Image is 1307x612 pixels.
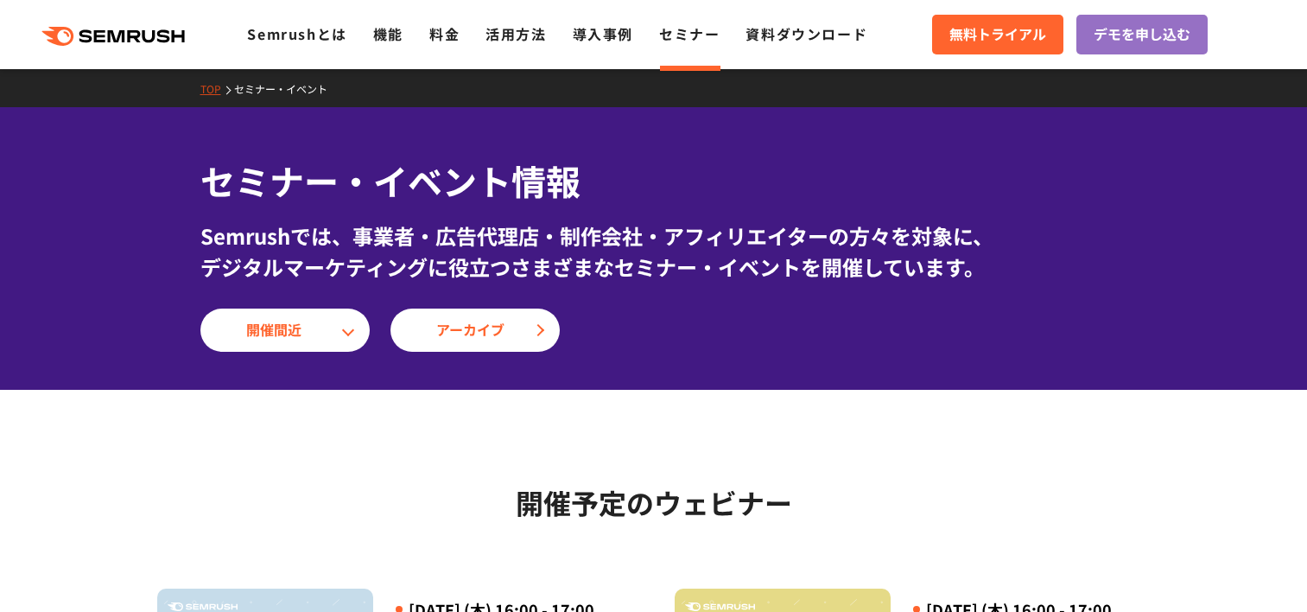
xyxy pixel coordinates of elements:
[373,23,403,44] a: 機能
[246,319,324,341] span: 開催間近
[200,309,370,352] a: 開催間近
[659,23,720,44] a: セミナー
[685,602,755,612] img: Semrush
[390,309,560,352] a: アーカイブ
[1076,15,1208,54] a: デモを申し込む
[932,15,1063,54] a: 無料トライアル
[1094,23,1190,46] span: デモを申し込む
[436,319,514,341] span: アーカイブ
[745,23,867,44] a: 資料ダウンロード
[949,23,1046,46] span: 無料トライアル
[573,23,633,44] a: 導入事例
[429,23,460,44] a: 料金
[200,156,1107,207] h1: セミナー・イベント情報
[200,220,1107,283] div: Semrushでは、事業者・広告代理店・制作会社・アフィリエイターの方々を対象に、 デジタルマーケティングに役立つさまざまなセミナー・イベントを開催しています。
[247,23,346,44] a: Semrushとは
[157,481,1151,524] h2: 開催予定のウェビナー
[168,602,238,612] img: Semrush
[200,81,234,96] a: TOP
[485,23,546,44] a: 活用方法
[234,81,340,96] a: セミナー・イベント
